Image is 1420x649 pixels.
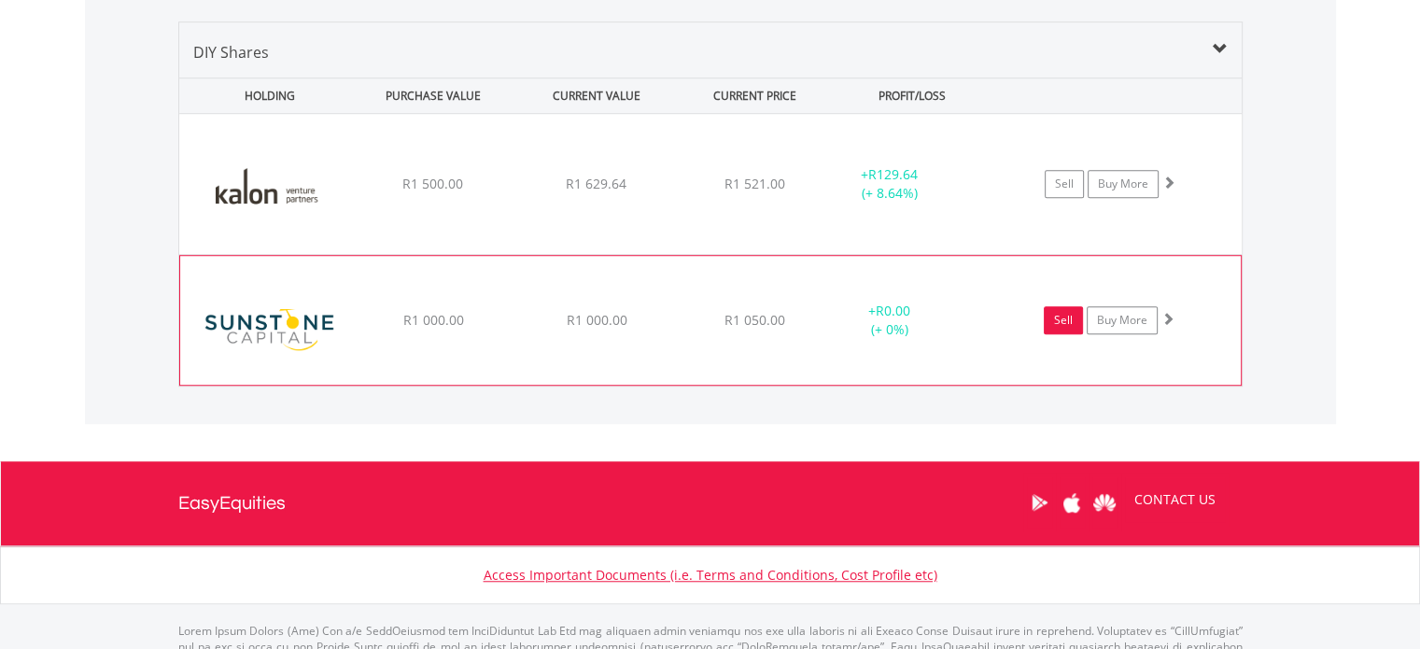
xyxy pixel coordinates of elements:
a: Buy More [1087,306,1158,334]
span: R1 000.00 [566,311,626,329]
a: Access Important Documents (i.e. Terms and Conditions, Cost Profile etc) [484,566,937,584]
a: CONTACT US [1121,473,1229,526]
a: Huawei [1089,473,1121,531]
a: Sell [1044,306,1083,334]
div: PURCHASE VALUE [354,78,513,113]
div: CURRENT VALUE [517,78,677,113]
span: R1 000.00 [402,311,463,329]
span: R1 050.00 [724,311,785,329]
span: R1 521.00 [724,175,785,192]
a: Apple [1056,473,1089,531]
span: R1 629.64 [566,175,626,192]
div: PROFIT/LOSS [833,78,992,113]
a: Buy More [1088,170,1159,198]
span: R129.64 [868,165,918,183]
a: Sell [1045,170,1084,198]
span: R0.00 [876,302,910,319]
div: HOLDING [180,78,350,113]
div: + (+ 8.64%) [820,165,961,203]
span: DIY Shares [193,42,269,63]
img: EQU.ZA.SCL124.png [190,279,350,380]
div: + (+ 0%) [819,302,959,339]
a: Google Play [1023,473,1056,531]
span: R1 500.00 [402,175,463,192]
img: EQU.ZA.KVPFII.png [189,137,349,249]
a: EasyEquities [178,461,286,545]
div: CURRENT PRICE [680,78,828,113]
